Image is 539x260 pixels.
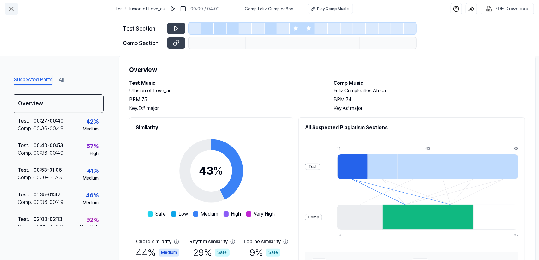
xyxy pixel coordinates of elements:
div: Topline similarity [243,238,281,246]
div: Very High [80,224,99,231]
div: 00:36 - 00:49 [33,199,63,206]
div: Comp . [18,125,33,132]
div: Medium [83,199,99,206]
span: Medium [201,210,219,218]
div: 00:36 - 00:49 [33,125,63,132]
div: 10 [337,232,383,238]
div: Medium [159,249,179,257]
div: Comp . [18,223,33,231]
div: Key. D# major [129,105,321,112]
div: Test . [18,191,33,199]
button: Play Comp Music [308,4,353,14]
div: 57 % [87,142,99,150]
div: BPM. 75 [129,96,321,103]
img: share [468,6,475,12]
div: 00:10 - 00:23 [33,174,62,182]
h1: Overview [129,65,525,74]
div: BPM. 74 [333,96,525,103]
div: 00:27 - 00:40 [33,117,63,125]
h2: Test Music [129,79,321,87]
span: High [231,210,241,218]
div: Test . [18,216,33,223]
img: stop [180,6,186,12]
div: Comp [305,214,322,220]
div: 46 % [86,191,99,199]
div: PDF Download [494,5,529,13]
div: 00:23 - 00:36 [33,223,63,231]
div: Key. A# major [333,105,525,112]
div: 92 % [86,216,99,224]
img: PDF Download [486,6,492,12]
div: High [90,150,99,157]
span: Very High [254,210,275,218]
button: Suspected Parts [14,75,52,85]
div: 00:53 - 01:06 [33,166,62,174]
div: Overview [13,94,104,113]
div: 63 [425,146,456,152]
div: 00:36 - 00:49 [33,149,63,157]
div: 44 % [136,246,179,260]
img: play [170,6,176,12]
div: 11 [337,146,368,152]
div: 62 [514,232,518,238]
div: Rhythm similarity [189,238,228,246]
div: 43 [199,162,224,179]
div: Safe [215,249,230,257]
h2: Comp Music [333,79,525,87]
div: Comp Section [123,39,164,47]
div: Medium [83,126,99,132]
span: Test . Ullusion of Love_au [116,6,165,12]
div: Comp . [18,174,33,182]
div: Chord similarity [136,238,171,246]
div: Test [305,164,320,170]
h2: Similarity [136,124,287,131]
button: PDF Download [485,3,530,14]
div: Comp . [18,149,33,157]
div: 29 % [193,246,230,260]
h2: Feliz Cumpleaños Africa [333,87,525,95]
div: Safe [266,249,280,257]
div: 9 % [249,246,280,260]
div: Medium [83,175,99,182]
div: Comp . [18,199,33,206]
span: Low [179,210,188,218]
div: 42 % [86,117,99,126]
div: 00:00 / 04:02 [191,6,220,12]
div: Test . [18,142,33,149]
div: 01:35 - 01:47 [33,191,61,199]
span: % [213,164,224,177]
div: Test Section [123,24,164,33]
div: Test . [18,166,33,174]
img: help [453,6,459,12]
h2: Ullusion of Love_au [129,87,321,95]
span: Safe [155,210,166,218]
div: 41 % [87,166,99,175]
div: 00:40 - 00:53 [33,142,63,149]
h2: All Suspected Plagiarism Sections [305,124,518,131]
div: Play Comp Music [317,6,349,12]
div: Test . [18,117,33,125]
div: 88 [513,146,518,152]
div: 02:00 - 02:13 [33,216,62,223]
span: Comp . Feliz Cumpleaños Africa [245,6,301,12]
button: All [59,75,64,85]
